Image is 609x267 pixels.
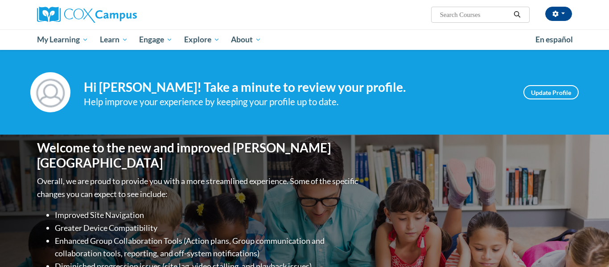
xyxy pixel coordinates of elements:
[55,234,360,260] li: Enhanced Group Collaboration Tools (Action plans, Group communication and collaboration tools, re...
[523,85,579,99] a: Update Profile
[139,34,173,45] span: Engage
[37,7,206,23] a: Cox Campus
[545,7,572,21] button: Account Settings
[439,9,510,20] input: Search Courses
[55,222,360,234] li: Greater Device Compatibility
[226,29,267,50] a: About
[535,35,573,44] span: En español
[100,34,128,45] span: Learn
[30,72,70,112] img: Profile Image
[31,29,94,50] a: My Learning
[178,29,226,50] a: Explore
[55,209,360,222] li: Improved Site Navigation
[84,80,510,95] h4: Hi [PERSON_NAME]! Take a minute to review your profile.
[24,29,585,50] div: Main menu
[37,175,360,201] p: Overall, we are proud to provide you with a more streamlined experience. Some of the specific cha...
[231,34,261,45] span: About
[84,94,510,109] div: Help improve your experience by keeping your profile up to date.
[530,30,579,49] a: En español
[37,34,88,45] span: My Learning
[510,9,524,20] button: Search
[184,34,220,45] span: Explore
[94,29,134,50] a: Learn
[37,140,360,170] h1: Welcome to the new and improved [PERSON_NAME][GEOGRAPHIC_DATA]
[37,7,137,23] img: Cox Campus
[133,29,178,50] a: Engage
